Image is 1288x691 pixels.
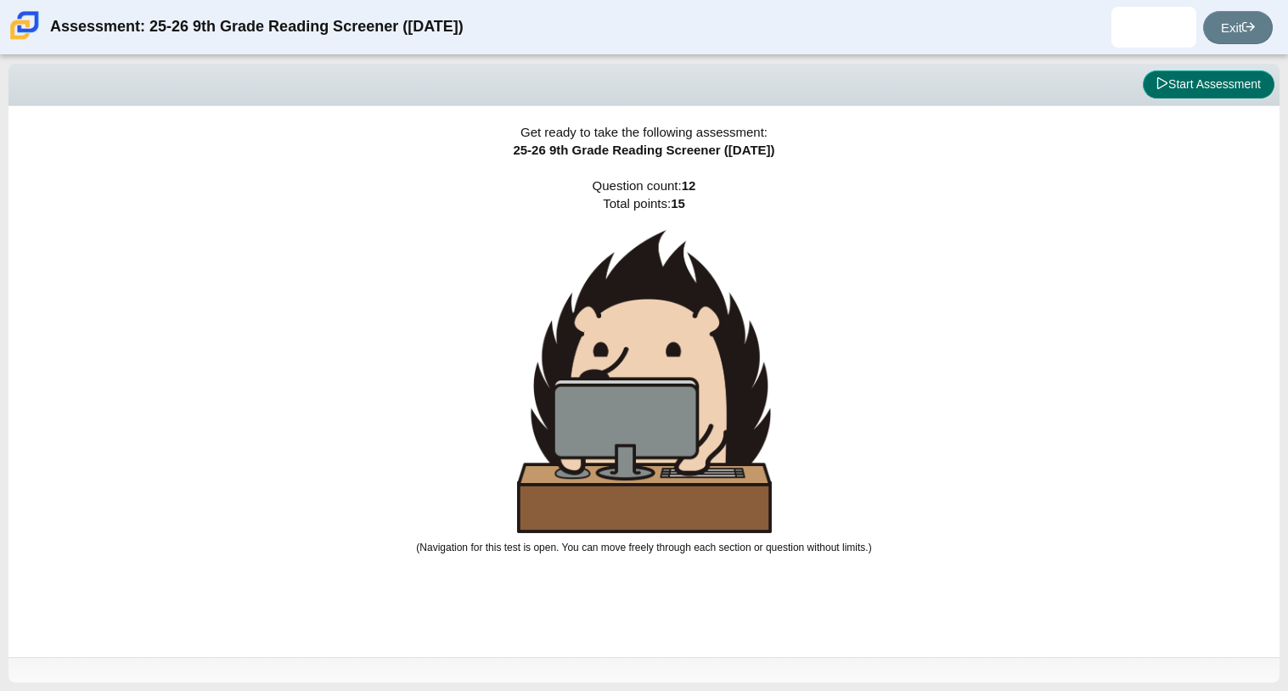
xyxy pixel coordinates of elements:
img: Carmen School of Science & Technology [7,8,42,43]
span: Question count: Total points: [416,178,871,553]
a: Exit [1203,11,1273,44]
span: Get ready to take the following assessment: [520,125,768,139]
button: Start Assessment [1143,70,1274,99]
b: 15 [671,196,685,211]
img: jonathan.deleonsan.voOLog [1140,14,1167,41]
b: 12 [682,178,696,193]
small: (Navigation for this test is open. You can move freely through each section or question without l... [416,542,871,553]
span: 25-26 9th Grade Reading Screener ([DATE]) [513,143,774,157]
div: Assessment: 25-26 9th Grade Reading Screener ([DATE]) [50,7,464,48]
img: hedgehog-behind-computer-large.png [517,230,772,533]
a: Carmen School of Science & Technology [7,31,42,46]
